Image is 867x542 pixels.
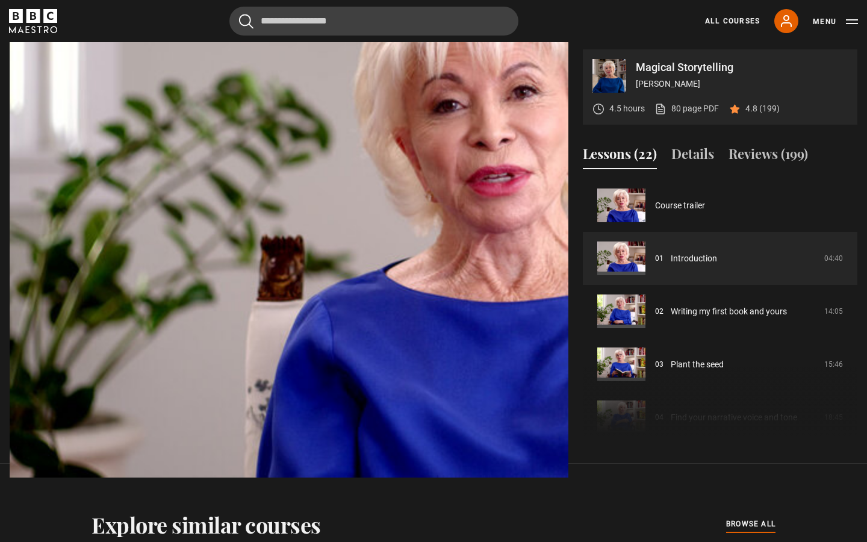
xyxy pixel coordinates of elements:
p: 4.5 hours [609,102,645,115]
a: Writing my first book and yours [671,305,787,318]
a: Introduction [671,252,717,265]
a: Plant the seed [671,358,724,371]
p: [PERSON_NAME] [636,78,848,90]
button: Toggle navigation [813,16,858,28]
a: Course trailer [655,199,705,212]
p: Magical Storytelling [636,62,848,73]
h2: Explore similar courses [92,512,321,537]
video-js: Video Player [10,49,568,364]
button: Submit the search query [239,14,253,29]
button: Reviews (199) [729,144,808,169]
a: All Courses [705,16,760,26]
button: Lessons (22) [583,144,657,169]
a: 80 page PDF [654,102,719,115]
p: 4.8 (199) [745,102,780,115]
a: browse all [726,518,775,531]
input: Search [229,7,518,36]
svg: BBC Maestro [9,9,57,33]
span: browse all [726,518,775,530]
button: Details [671,144,714,169]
